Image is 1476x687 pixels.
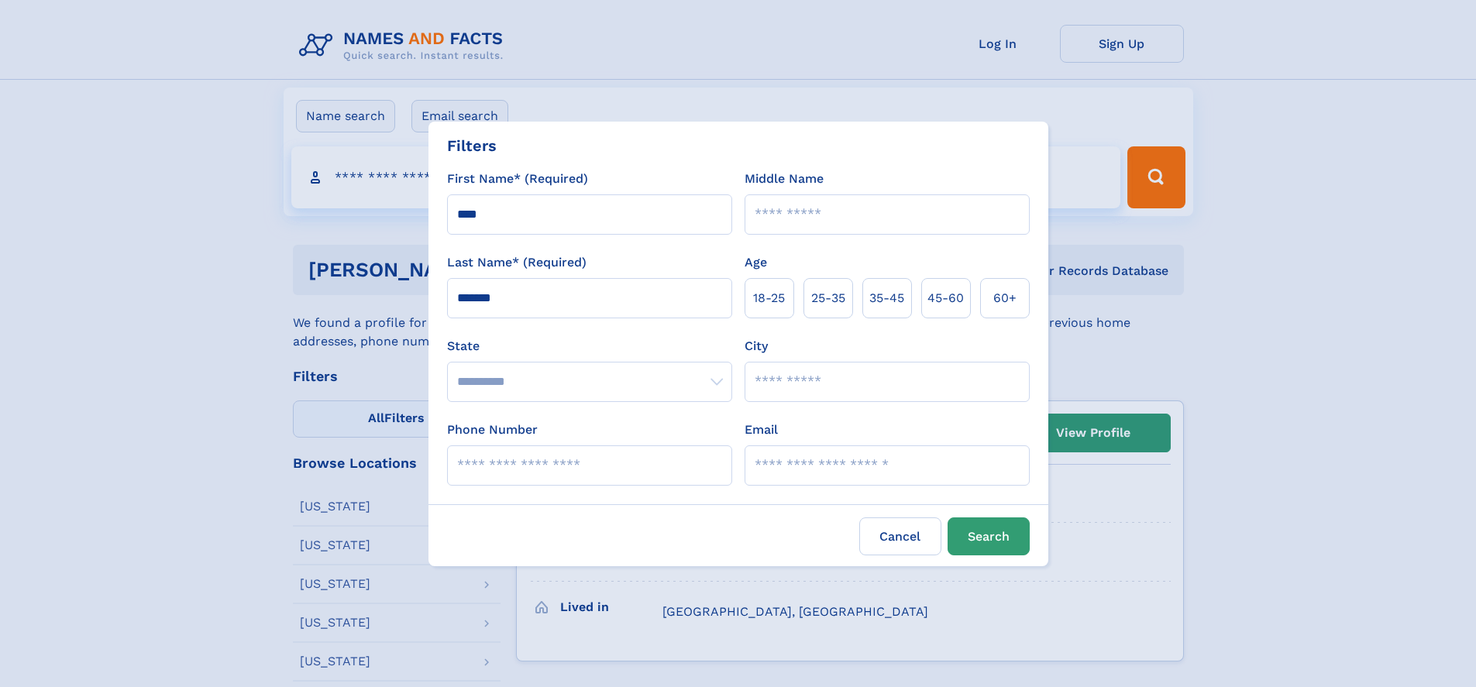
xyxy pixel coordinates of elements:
[745,253,767,272] label: Age
[993,289,1017,307] span: 60+
[753,289,785,307] span: 18‑25
[745,170,824,188] label: Middle Name
[447,337,732,356] label: State
[948,517,1030,555] button: Search
[447,421,538,439] label: Phone Number
[745,421,778,439] label: Email
[447,134,497,157] div: Filters
[447,253,587,272] label: Last Name* (Required)
[447,170,588,188] label: First Name* (Required)
[859,517,941,555] label: Cancel
[927,289,964,307] span: 45‑60
[869,289,904,307] span: 35‑45
[811,289,845,307] span: 25‑35
[745,337,768,356] label: City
